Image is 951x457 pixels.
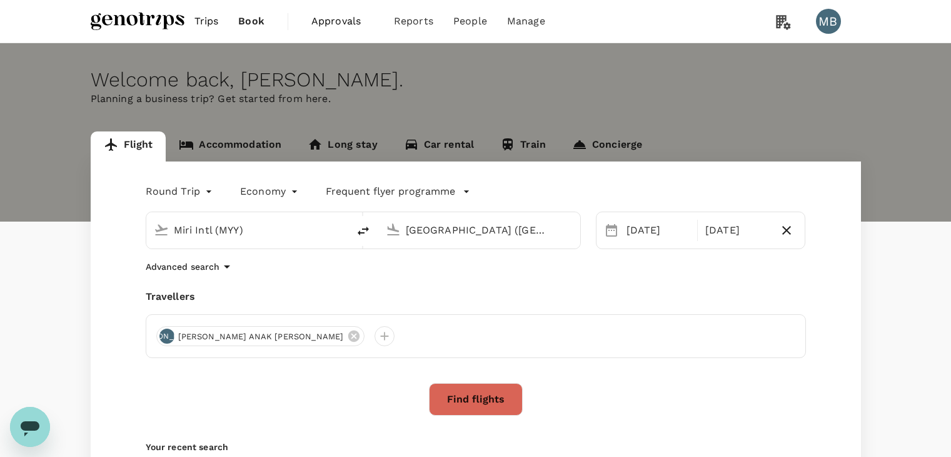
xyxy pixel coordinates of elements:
button: delete [348,216,378,246]
button: Find flights [429,383,523,416]
a: Concierge [559,131,655,162]
p: Planning a business trip? Get started from here. [91,91,861,106]
div: Welcome back , [PERSON_NAME] . [91,68,861,91]
div: Round Trip [146,182,216,202]
a: Long stay [294,131,390,162]
a: Flight [91,131,166,162]
p: Your recent search [146,441,806,453]
div: Travellers [146,289,806,304]
a: Car rental [391,131,488,162]
span: Trips [194,14,219,29]
a: Accommodation [166,131,294,162]
div: [DATE] [700,218,773,243]
span: Reports [394,14,433,29]
span: Manage [507,14,545,29]
button: Advanced search [146,259,234,274]
p: Advanced search [146,260,219,273]
iframe: Button to launch messaging window [10,407,50,447]
button: Open [340,228,342,231]
div: [DATE] [621,218,695,243]
input: Depart from [174,220,322,240]
p: Frequent flyer programme [326,184,455,199]
input: Going to [406,220,554,240]
div: [PERSON_NAME] [159,329,174,344]
span: Approvals [311,14,374,29]
span: People [453,14,487,29]
div: [PERSON_NAME][PERSON_NAME] ANAK [PERSON_NAME] [156,326,365,346]
span: [PERSON_NAME] ANAK [PERSON_NAME] [171,331,351,343]
a: Train [487,131,559,162]
button: Open [571,228,574,231]
button: Frequent flyer programme [326,184,470,199]
img: Genotrips - ALL [91,8,184,35]
span: Book [238,14,264,29]
div: Economy [240,182,301,202]
div: MB [816,9,841,34]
